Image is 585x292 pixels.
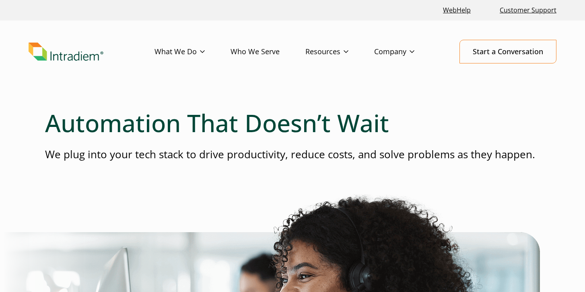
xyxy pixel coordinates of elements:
a: Who We Serve [231,40,305,63]
a: Customer Support [496,2,560,19]
a: Company [374,40,440,63]
a: Resources [305,40,374,63]
a: Link opens in a new window [440,2,474,19]
h1: Automation That Doesn’t Wait [45,108,540,137]
img: Intradiem [29,43,103,61]
a: Start a Conversation [459,40,556,63]
a: Link to homepage of Intradiem [29,43,154,61]
a: What We Do [154,40,231,63]
p: We plug into your tech stack to drive productivity, reduce costs, and solve problems as they happen. [45,147,540,162]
